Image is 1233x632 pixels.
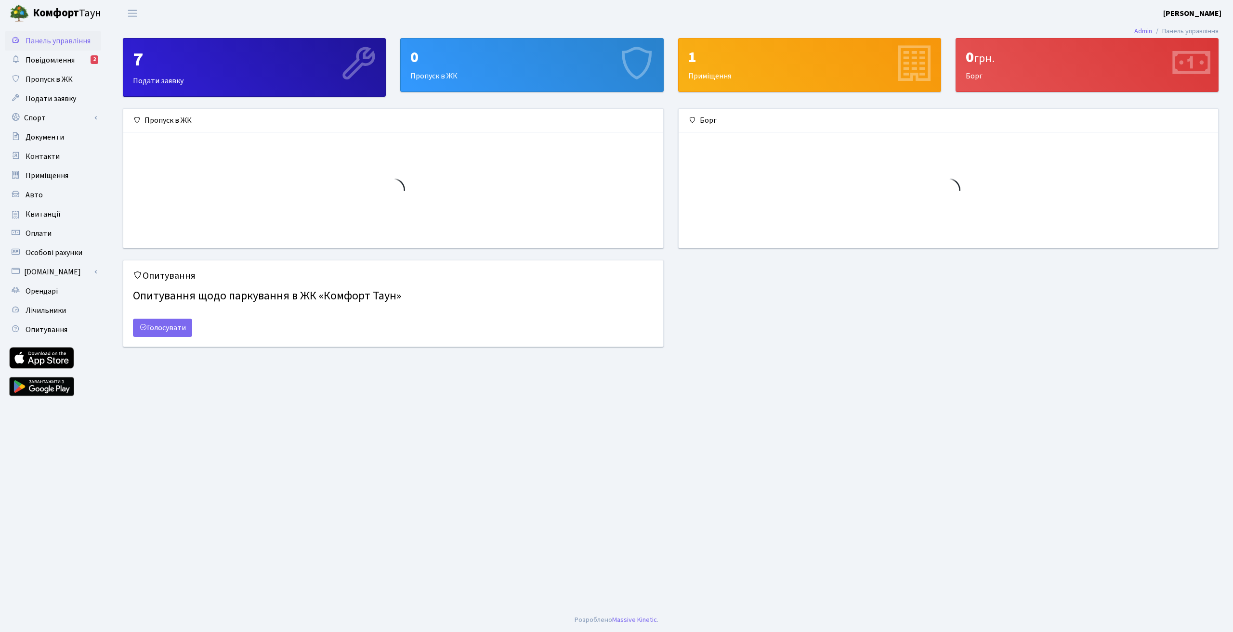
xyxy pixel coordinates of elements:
[26,170,68,181] span: Приміщення
[133,319,192,337] a: Голосувати
[91,55,98,64] div: 2
[33,5,79,21] b: Комфорт
[5,51,101,70] a: Повідомлення2
[688,48,931,66] div: 1
[5,31,101,51] a: Панель управління
[1134,26,1152,36] a: Admin
[1163,8,1221,19] a: [PERSON_NAME]
[5,147,101,166] a: Контакти
[33,5,101,22] span: Таун
[26,93,76,104] span: Подати заявку
[26,55,75,65] span: Повідомлення
[612,615,657,625] a: Massive Kinetic
[26,228,52,239] span: Оплати
[1120,21,1233,41] nav: breadcrumb
[575,615,612,625] a: Розроблено
[26,209,61,219] span: Квитанції
[120,5,144,21] button: Переключити навігацію
[679,109,1219,132] div: Борг
[679,39,941,91] div: Приміщення
[400,38,663,92] a: 0Пропуск в ЖК
[26,286,58,297] span: Орендарі
[123,39,385,96] div: Подати заявку
[5,185,101,205] a: Авто
[5,128,101,147] a: Документи
[133,48,376,71] div: 7
[26,190,43,200] span: Авто
[133,270,654,282] h5: Опитування
[5,224,101,243] a: Оплати
[10,4,29,23] img: logo.png
[26,132,64,142] span: Документи
[5,166,101,185] a: Приміщення
[966,48,1208,66] div: 0
[401,39,663,91] div: Пропуск в ЖК
[5,108,101,128] a: Спорт
[5,320,101,339] a: Опитування
[974,50,995,67] span: грн.
[133,285,654,307] h4: Опитування щодо паркування в ЖК «Комфорт Таун»
[5,70,101,89] a: Пропуск в ЖК
[26,324,67,335] span: Опитування
[410,48,653,66] div: 0
[123,109,663,132] div: Пропуск в ЖК
[26,305,66,316] span: Лічильники
[5,282,101,301] a: Орендарі
[575,615,658,625] div: .
[26,151,60,162] span: Контакти
[5,243,101,262] a: Особові рахунки
[5,205,101,224] a: Квитанції
[956,39,1218,91] div: Борг
[678,38,941,92] a: 1Приміщення
[26,36,91,46] span: Панель управління
[5,301,101,320] a: Лічильники
[1152,26,1219,37] li: Панель управління
[26,247,82,258] span: Особові рахунки
[5,262,101,282] a: [DOMAIN_NAME]
[123,38,386,97] a: 7Подати заявку
[5,89,101,108] a: Подати заявку
[26,74,73,85] span: Пропуск в ЖК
